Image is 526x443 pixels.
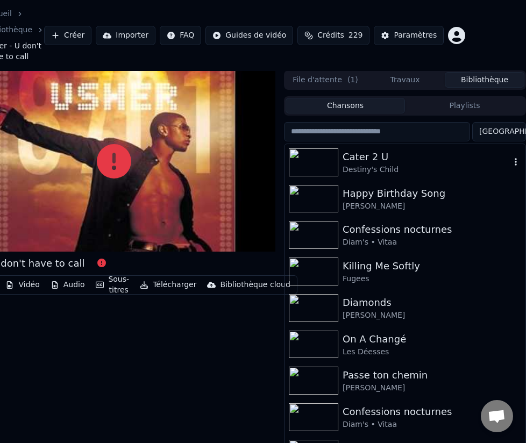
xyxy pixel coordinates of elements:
[343,404,521,419] div: Confessions nocturnes
[343,274,521,284] div: Fugees
[343,332,521,347] div: On A Changé
[343,165,510,175] div: Destiny's Child
[317,30,344,41] span: Crédits
[220,280,290,290] div: Bibliothèque cloud
[365,72,445,88] button: Travaux
[91,272,134,298] button: Sous-titres
[46,277,89,292] button: Audio
[343,149,510,165] div: Cater 2 U
[405,98,524,113] button: Playlists
[445,72,524,88] button: Bibliothèque
[286,98,405,113] button: Chansons
[286,72,365,88] button: File d'attente
[343,347,521,358] div: Les Déesses
[343,383,521,394] div: [PERSON_NAME]
[343,310,521,321] div: [PERSON_NAME]
[136,277,201,292] button: Télécharger
[343,186,521,201] div: Happy Birthday Song
[160,26,201,45] button: FAQ
[481,400,513,432] div: Ouvrir le chat
[205,26,293,45] button: Guides de vidéo
[343,201,521,212] div: [PERSON_NAME]
[349,30,363,41] span: 229
[96,26,155,45] button: Importer
[394,30,437,41] div: Paramètres
[343,368,521,383] div: Passe ton chemin
[374,26,444,45] button: Paramètres
[44,26,91,45] button: Créer
[343,237,521,248] div: Diam's • Vitaa
[343,295,521,310] div: Diamonds
[343,222,521,237] div: Confessions nocturnes
[343,419,521,430] div: Diam's • Vitaa
[297,26,369,45] button: Crédits229
[343,259,521,274] div: Killing Me Softly
[1,277,44,292] button: Vidéo
[347,75,358,85] span: ( 1 )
